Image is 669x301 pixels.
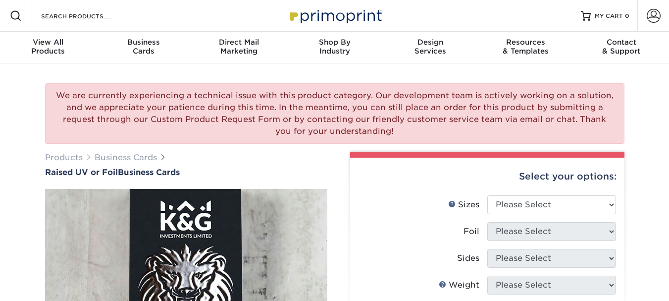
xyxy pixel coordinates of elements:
[463,226,479,238] div: Foil
[285,5,384,26] img: Primoprint
[45,168,327,177] a: Raised UV or FoilBusiness Cards
[382,38,478,56] div: Services
[382,38,478,47] span: Design
[573,32,669,63] a: Contact& Support
[478,32,573,63] a: Resources& Templates
[191,32,287,63] a: Direct MailMarketing
[358,158,617,195] div: Select your options:
[287,38,382,56] div: Industry
[45,83,624,144] div: We are currently experiencing a technical issue with this product category. Our development team ...
[287,32,382,63] a: Shop ByIndustry
[40,10,137,22] input: SEARCH PRODUCTS.....
[625,12,629,19] span: 0
[439,279,479,291] div: Weight
[595,12,623,20] span: MY CART
[448,199,479,211] div: Sizes
[95,153,157,162] a: Business Cards
[191,38,287,56] div: Marketing
[45,168,118,177] span: Raised UV or Foil
[478,38,573,56] div: & Templates
[478,38,573,47] span: Resources
[457,252,479,264] div: Sides
[573,38,669,47] span: Contact
[191,38,287,47] span: Direct Mail
[287,38,382,47] span: Shop By
[382,32,478,63] a: DesignServices
[96,38,191,56] div: Cards
[45,153,83,162] a: Products
[96,38,191,47] span: Business
[96,32,191,63] a: BusinessCards
[573,38,669,56] div: & Support
[45,168,327,177] h1: Business Cards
